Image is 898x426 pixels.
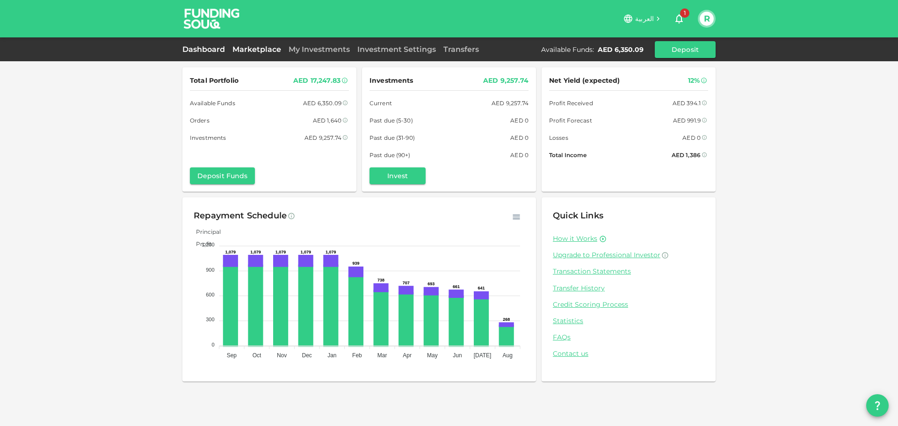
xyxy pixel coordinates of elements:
[688,75,700,87] div: 12%
[189,240,212,247] span: Profit
[427,352,438,359] tspan: May
[549,150,587,160] span: Total Income
[327,352,336,359] tspan: Jan
[670,9,688,28] button: 1
[549,75,620,87] span: Net Yield (expected)
[302,352,312,359] tspan: Dec
[503,352,513,359] tspan: Aug
[277,352,287,359] tspan: Nov
[369,167,426,184] button: Invest
[253,352,261,359] tspan: Oct
[680,8,689,18] span: 1
[553,210,603,221] span: Quick Links
[673,116,701,125] div: AED 991.9
[285,45,354,54] a: My Investments
[293,75,340,87] div: AED 17,247.83
[866,394,889,417] button: question
[700,12,714,26] button: R
[553,284,704,293] a: Transfer History
[553,317,704,325] a: Statistics
[553,349,704,358] a: Contact us
[189,228,221,235] span: Principal
[553,333,704,342] a: FAQs
[369,75,413,87] span: Investments
[303,98,341,108] div: AED 6,350.09
[510,116,529,125] div: AED 0
[672,150,701,160] div: AED 1,386
[510,133,529,143] div: AED 0
[352,352,362,359] tspan: Feb
[190,133,226,143] span: Investments
[369,150,411,160] span: Past due (90+)
[313,116,341,125] div: AED 1,640
[598,45,644,54] div: AED 6,350.09
[202,242,215,247] tspan: 1,200
[206,317,214,322] tspan: 300
[553,251,704,260] a: Upgrade to Professional Investor
[549,116,592,125] span: Profit Forecast
[190,75,239,87] span: Total Portfolio
[229,45,285,54] a: Marketplace
[541,45,594,54] div: Available Funds :
[492,98,529,108] div: AED 9,257.74
[474,352,492,359] tspan: [DATE]
[369,98,392,108] span: Current
[211,342,214,347] tspan: 0
[655,41,716,58] button: Deposit
[354,45,440,54] a: Investment Settings
[682,133,701,143] div: AED 0
[483,75,529,87] div: AED 9,257.74
[635,14,654,23] span: العربية
[453,352,462,359] tspan: Jun
[549,133,568,143] span: Losses
[403,352,412,359] tspan: Apr
[182,45,229,54] a: Dashboard
[673,98,701,108] div: AED 394.1
[440,45,483,54] a: Transfers
[206,267,214,273] tspan: 900
[190,167,255,184] button: Deposit Funds
[553,300,704,309] a: Credit Scoring Process
[510,150,529,160] div: AED 0
[369,116,413,125] span: Past due (5-30)
[206,292,214,297] tspan: 600
[377,352,387,359] tspan: Mar
[553,267,704,276] a: Transaction Statements
[553,234,597,243] a: How it Works
[190,116,210,125] span: Orders
[194,209,287,224] div: Repayment Schedule
[549,98,593,108] span: Profit Received
[553,251,660,259] span: Upgrade to Professional Investor
[227,352,237,359] tspan: Sep
[190,98,235,108] span: Available Funds
[369,133,415,143] span: Past due (31-90)
[304,133,341,143] div: AED 9,257.74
